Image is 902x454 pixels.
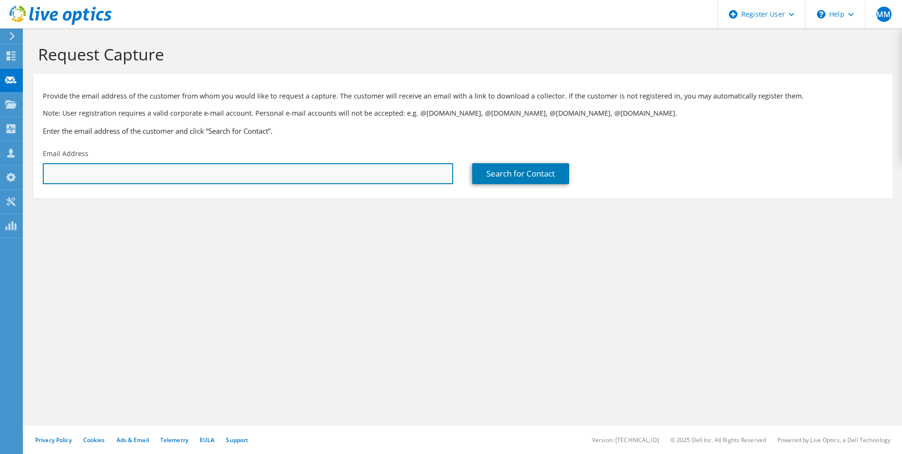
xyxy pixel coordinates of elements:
h1: Request Capture [38,44,883,64]
svg: \n [817,10,825,19]
a: Support [226,436,248,444]
a: Ads & Email [116,436,149,444]
p: Note: User registration requires a valid corporate e-mail account. Personal e-mail accounts will ... [43,108,883,118]
h3: Enter the email address of the customer and click “Search for Contact”. [43,126,883,136]
label: Email Address [43,149,88,158]
li: Powered by Live Optics, a Dell Technology [777,436,891,444]
a: EULA [200,436,214,444]
a: Cookies [83,436,105,444]
a: Telemetry [160,436,188,444]
a: Search for Contact [472,163,569,184]
li: © 2025 Dell Inc. All Rights Reserved [670,436,766,444]
a: Privacy Policy [35,436,72,444]
span: MM [876,7,892,22]
li: Version: [TECHNICAL_ID] [592,436,659,444]
p: Provide the email address of the customer from whom you would like to request a capture. The cust... [43,91,883,101]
